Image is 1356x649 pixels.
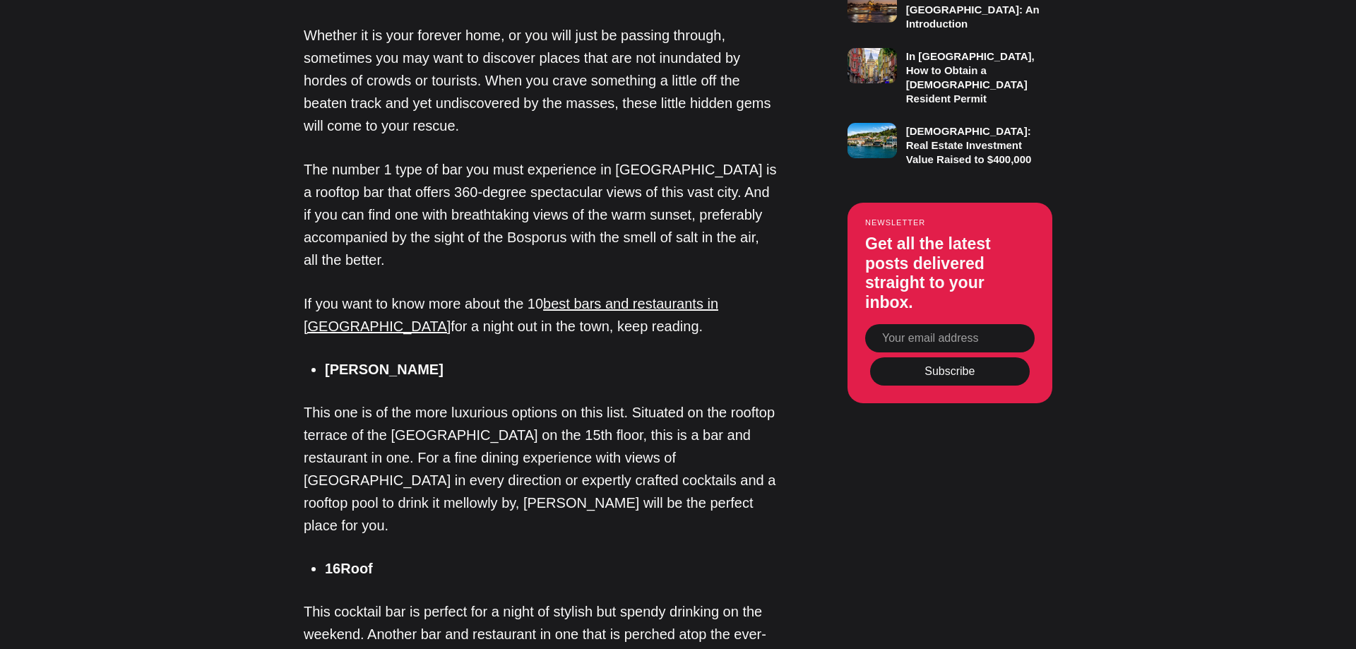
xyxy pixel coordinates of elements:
[304,401,777,537] p: This one is of the more luxurious options on this list. Situated on the rooftop terrace of the [G...
[906,125,1032,166] h3: [DEMOGRAPHIC_DATA]: Real Estate Investment Value Raised to $400,000
[847,41,1052,106] a: In [GEOGRAPHIC_DATA], How to Obtain a [DEMOGRAPHIC_DATA] Resident Permit
[906,50,1035,105] h3: In [GEOGRAPHIC_DATA], How to Obtain a [DEMOGRAPHIC_DATA] Resident Permit
[325,561,373,576] strong: 16Roof
[304,292,777,338] p: If you want to know more about the 10 for a night out in the town, keep reading.
[847,116,1052,167] a: [DEMOGRAPHIC_DATA]: Real Estate Investment Value Raised to $400,000
[865,234,1035,312] h3: Get all the latest posts delivered straight to your inbox.
[865,218,1035,227] small: Newsletter
[304,158,777,271] p: The number 1 type of bar you must experience in [GEOGRAPHIC_DATA] is a rooftop bar that offers 36...
[865,324,1035,352] input: Your email address
[870,357,1030,386] button: Subscribe
[304,24,777,137] p: Whether it is your forever home, or you will just be passing through, sometimes you may want to d...
[325,362,444,377] strong: [PERSON_NAME]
